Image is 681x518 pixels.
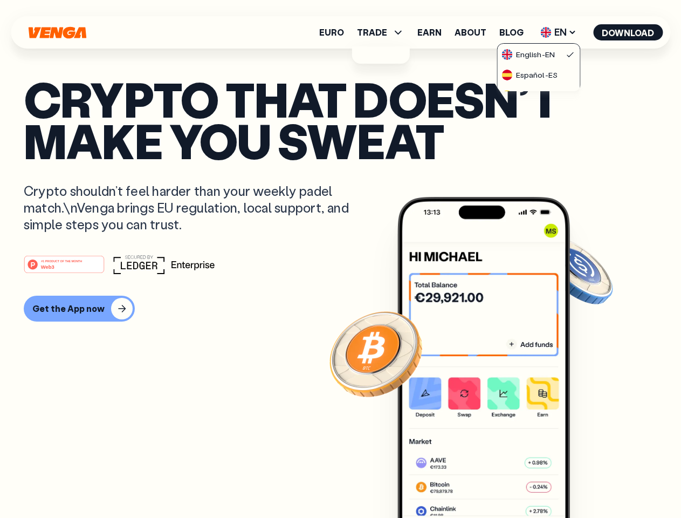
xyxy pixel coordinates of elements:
a: Get the App now [24,296,657,322]
a: #1 PRODUCT OF THE MONTHWeb3 [24,262,105,276]
span: EN [536,24,580,41]
a: Euro [319,28,344,37]
img: flag-cat [502,90,513,101]
a: flag-esEspañol-ES [498,64,580,85]
tspan: #1 PRODUCT OF THE MONTH [41,259,82,262]
div: Español - ES [502,70,558,80]
span: TRADE [357,26,404,39]
a: Earn [417,28,442,37]
img: flag-uk [502,49,513,60]
button: Get the App now [24,296,135,322]
div: Català - CAT [502,90,560,101]
span: TRADE [357,28,387,37]
a: About [455,28,486,37]
img: USDC coin [538,232,615,310]
svg: Home [27,26,87,39]
div: Get the App now [32,303,105,314]
img: Bitcoin [327,305,424,402]
a: flag-ukEnglish-EN [498,44,580,64]
tspan: Web3 [41,263,54,269]
div: English - EN [502,49,555,60]
img: flag-es [502,70,513,80]
p: Crypto that doesn’t make you sweat [24,78,657,161]
a: Blog [499,28,524,37]
img: flag-uk [540,27,551,38]
a: flag-catCatalà-CAT [498,85,580,105]
button: Download [593,24,663,40]
p: Crypto shouldn’t feel harder than your weekly padel match.\nVenga brings EU regulation, local sup... [24,182,364,233]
